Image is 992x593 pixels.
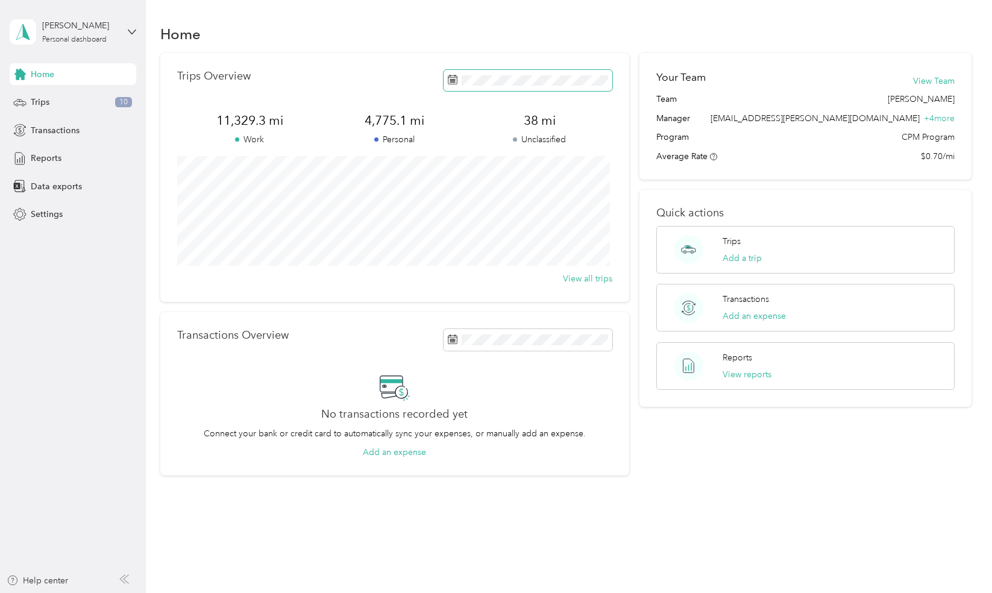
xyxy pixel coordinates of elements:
[322,133,467,146] p: Personal
[31,152,61,165] span: Reports
[31,68,54,81] span: Home
[31,96,49,108] span: Trips
[723,252,762,265] button: Add a trip
[177,329,289,342] p: Transactions Overview
[563,272,612,285] button: View all trips
[711,113,920,124] span: [EMAIL_ADDRESS][PERSON_NAME][DOMAIN_NAME]
[902,131,955,143] span: CPM Program
[656,131,689,143] span: Program
[656,93,677,105] span: Team
[921,150,955,163] span: $0.70/mi
[42,19,118,32] div: [PERSON_NAME]
[115,97,132,108] span: 10
[31,208,63,221] span: Settings
[656,112,690,125] span: Manager
[913,75,955,87] button: View Team
[160,28,201,40] h1: Home
[322,112,467,129] span: 4,775.1 mi
[204,427,586,440] p: Connect your bank or credit card to automatically sync your expenses, or manually add an expense.
[177,112,322,129] span: 11,329.3 mi
[177,133,322,146] p: Work
[723,293,769,306] p: Transactions
[656,151,708,162] span: Average Rate
[467,133,612,146] p: Unclassified
[177,70,251,83] p: Trips Overview
[42,36,107,43] div: Personal dashboard
[31,180,82,193] span: Data exports
[321,408,468,421] h2: No transactions recorded yet
[723,368,771,381] button: View reports
[467,112,612,129] span: 38 mi
[723,351,752,364] p: Reports
[723,310,786,322] button: Add an expense
[656,207,954,219] p: Quick actions
[723,235,741,248] p: Trips
[7,574,68,587] button: Help center
[363,446,426,459] button: Add an expense
[656,70,706,85] h2: Your Team
[924,113,955,124] span: + 4 more
[925,526,992,593] iframe: Everlance-gr Chat Button Frame
[888,93,955,105] span: [PERSON_NAME]
[31,124,80,137] span: Transactions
